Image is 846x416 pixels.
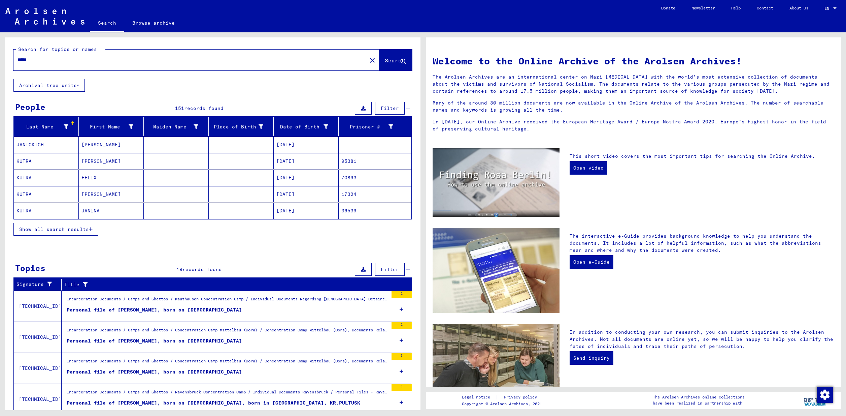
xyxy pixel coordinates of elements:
[381,105,399,111] span: Filter
[90,15,124,32] a: Search
[64,281,395,288] div: Title
[124,15,183,31] a: Browse archive
[570,329,834,350] p: In addition to conducting your own research, you can submit inquiries to the Arolsen Archives. No...
[79,203,144,219] mat-cell: JANINA
[14,153,79,169] mat-cell: KUTRA
[570,161,607,175] a: Open video
[67,306,242,314] div: Personal file of [PERSON_NAME], born on [DEMOGRAPHIC_DATA]
[67,389,388,398] div: Incarceration Documents / Camps and Ghettos / Ravensbrück Concentration Camp / Individual Documen...
[824,6,829,11] mat-select-trigger: EN
[433,148,560,217] img: video.jpg
[81,121,143,132] div: First Name
[339,186,411,202] mat-cell: 17324
[375,102,405,115] button: Filter
[14,117,79,136] mat-header-cell: Last Name
[274,203,339,219] mat-cell: [DATE]
[211,123,263,130] div: Place of Birth
[14,291,62,322] td: [TECHNICAL_ID]
[433,228,560,313] img: eguide.jpg
[368,56,376,64] mat-icon: close
[570,153,834,160] p: This short video covers the most important tips for searching the Online Archive.
[341,123,393,130] div: Prisoner #
[79,186,144,202] mat-cell: [PERSON_NAME]
[385,57,405,64] span: Search
[433,324,560,409] img: inquiries.jpg
[146,123,198,130] div: Maiden Name
[462,394,496,401] a: Legal notice
[14,322,62,353] td: [TECHNICAL_ID]
[341,121,403,132] div: Prisoner #
[79,117,144,136] mat-header-cell: First Name
[462,401,545,407] p: Copyright © Arolsen Archives, 2021
[64,279,404,290] div: Title
[366,53,379,67] button: Clear
[339,170,411,186] mat-cell: 70893
[570,255,613,269] a: Open e-Guide
[339,117,411,136] mat-header-cell: Prisoner #
[14,137,79,153] mat-cell: JANICKICH
[274,117,339,136] mat-header-cell: Date of Birth
[276,121,338,132] div: Date of Birth
[274,137,339,153] mat-cell: [DATE]
[67,399,360,407] div: Personal file of [PERSON_NAME], born on [DEMOGRAPHIC_DATA], born in [GEOGRAPHIC_DATA], KR.PULTUSK
[184,105,224,111] span: records found
[5,8,84,25] img: Arolsen_neg.svg
[146,121,208,132] div: Maiden Name
[392,291,412,298] div: 2
[433,73,835,95] p: The Arolsen Archives are an international center on Nazi [MEDICAL_DATA] with the world’s most ext...
[79,153,144,169] mat-cell: [PERSON_NAME]
[144,117,209,136] mat-header-cell: Maiden Name
[67,296,388,305] div: Incarceration Documents / Camps and Ghettos / Mauthausen Concentration Camp / Individual Document...
[16,121,78,132] div: Last Name
[14,170,79,186] mat-cell: KUTRA
[14,353,62,384] td: [TECHNICAL_ID]
[433,54,835,68] h1: Welcome to the Online Archive of the Arolsen Archives!
[15,101,45,113] div: People
[211,121,273,132] div: Place of Birth
[803,392,828,409] img: yv_logo.png
[499,394,545,401] a: Privacy policy
[433,99,835,114] p: Many of the around 30 million documents are now available in the Online Archive of the Arolsen Ar...
[79,137,144,153] mat-cell: [PERSON_NAME]
[462,394,545,401] div: |
[182,266,222,272] span: records found
[392,384,412,391] div: 4
[339,203,411,219] mat-cell: 36539
[381,266,399,272] span: Filter
[14,203,79,219] mat-cell: KUTRA
[16,281,53,288] div: Signature
[13,79,85,92] button: Archival tree units
[79,170,144,186] mat-cell: FELIX
[14,186,79,202] mat-cell: KUTRA
[67,337,242,345] div: Personal file of [PERSON_NAME], born on [DEMOGRAPHIC_DATA]
[274,153,339,169] mat-cell: [DATE]
[274,170,339,186] mat-cell: [DATE]
[16,279,61,290] div: Signature
[67,327,388,336] div: Incarceration Documents / Camps and Ghettos / Concentration Camp Mittelbau (Dora) / Concentration...
[653,400,745,406] p: have been realized in partnership with
[817,387,833,403] img: Zustimmung ändern
[67,358,388,367] div: Incarceration Documents / Camps and Ghettos / Concentration Camp Mittelbau (Dora) / Concentration...
[13,223,98,236] button: Show all search results
[209,117,274,136] mat-header-cell: Place of Birth
[67,368,242,376] div: Personal file of [PERSON_NAME], born on [DEMOGRAPHIC_DATA]
[570,233,834,254] p: The interactive e-Guide provides background knowledge to help you understand the documents. It in...
[19,226,89,232] span: Show all search results
[15,262,45,274] div: Topics
[375,263,405,276] button: Filter
[176,266,182,272] span: 19
[274,186,339,202] mat-cell: [DATE]
[433,118,835,132] p: In [DATE], our Online Archive received the European Heritage Award / Europa Nostra Award 2020, Eu...
[16,123,68,130] div: Last Name
[653,394,745,400] p: The Arolsen Archives online collections
[392,322,412,329] div: 2
[175,105,184,111] span: 151
[379,50,412,70] button: Search
[570,351,613,365] a: Send inquiry
[14,384,62,415] td: [TECHNICAL_ID]
[276,123,328,130] div: Date of Birth
[339,153,411,169] mat-cell: 95381
[18,46,97,52] mat-label: Search for topics or names
[81,123,133,130] div: First Name
[392,353,412,360] div: 3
